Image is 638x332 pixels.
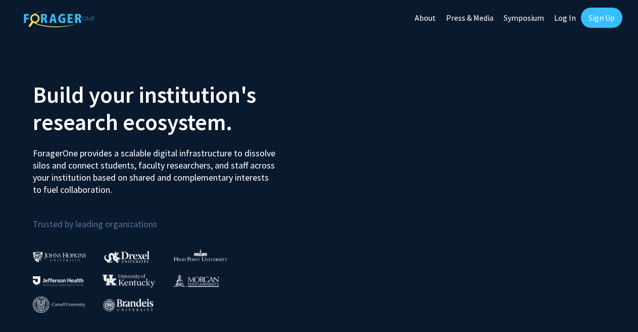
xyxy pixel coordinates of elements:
img: Johns Hopkins University [33,252,86,262]
img: ForagerOne Logo [24,10,94,27]
img: Morgan State University [173,274,219,287]
img: High Point University [174,249,227,261]
img: Cornell University [33,297,85,313]
img: University of Kentucky [103,274,155,287]
img: Thomas Jefferson University [33,276,83,286]
img: Drexel University [104,251,150,263]
p: ForagerOne provides a scalable digital infrastructure to dissolve silos and connect students, fac... [33,140,278,196]
img: Brandeis University [103,299,154,311]
h2: Build your institution's research ecosystem. [33,81,312,136]
a: Sign Up [581,8,622,28]
p: Trusted by leading organizations [33,204,312,232]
